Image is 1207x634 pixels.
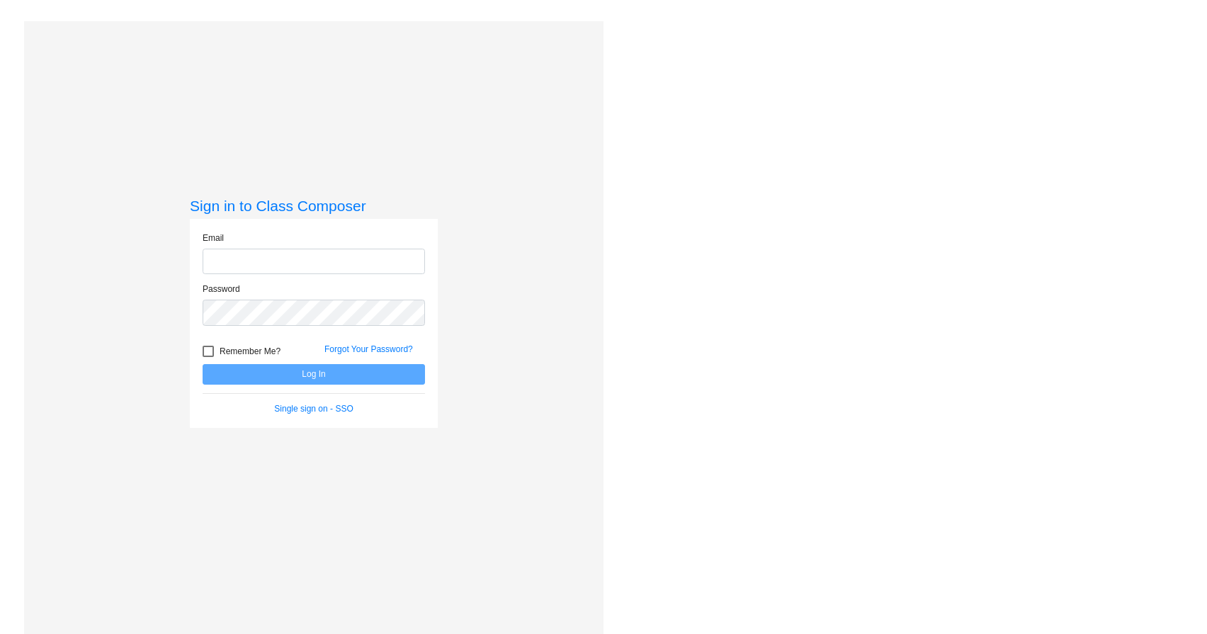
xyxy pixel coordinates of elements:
a: Forgot Your Password? [324,344,413,354]
a: Single sign on - SSO [274,404,353,414]
h3: Sign in to Class Composer [190,197,438,215]
span: Remember Me? [220,343,280,360]
label: Password [203,283,240,295]
label: Email [203,232,224,244]
button: Log In [203,364,425,385]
